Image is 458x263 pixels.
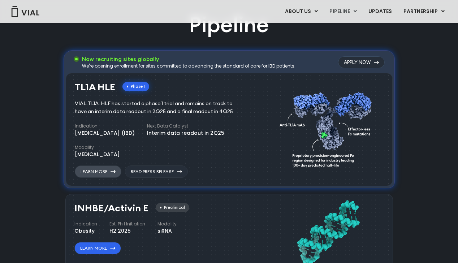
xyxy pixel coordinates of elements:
div: Preclinical [156,203,189,212]
div: Phase I [122,82,149,91]
img: TL1A antibody diagram. [280,78,376,178]
h2: Pipeline [189,10,269,39]
a: UPDATES [363,5,397,18]
img: Vial Logo [11,6,40,17]
h4: Modality [75,144,120,151]
div: [MEDICAL_DATA] [75,151,120,158]
a: PARTNERSHIPMenu Toggle [398,5,450,18]
div: H2 2025 [109,227,145,235]
h3: Now recruiting sites globally [82,55,295,63]
h4: Est. Ph I Initiation [109,221,145,227]
div: Interim data readout in 2Q25 [147,129,224,137]
h4: Next Data Catalyst [147,123,224,129]
div: Obesity [74,227,97,235]
a: Learn More [75,165,121,178]
h3: TL1A HLE [75,82,115,92]
a: PIPELINEMenu Toggle [324,5,362,18]
h3: INHBE/Activin E [74,203,148,214]
a: ABOUT USMenu Toggle [279,5,323,18]
div: [MEDICAL_DATA] (IBD) [75,129,135,137]
div: siRNA [157,227,177,235]
div: We're opening enrollment for sites committed to advancing the standard of care for IBD patients. [82,63,295,69]
h4: Indication [75,123,135,129]
h4: Modality [157,221,177,227]
h4: Indication [74,221,97,227]
div: VIAL-TL1A-HLE has started a phase 1 trial and remains on track to have an interim data readout in... [75,100,243,116]
a: Apply Now [338,56,385,69]
a: Learn More [74,242,121,254]
a: Read Press Release [125,165,188,178]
